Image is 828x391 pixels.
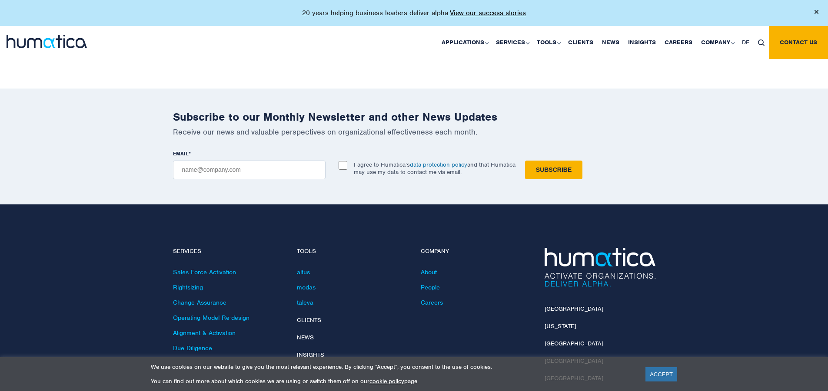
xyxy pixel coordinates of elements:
[660,26,697,59] a: Careers
[624,26,660,59] a: Insights
[545,340,603,347] a: [GEOGRAPHIC_DATA]
[173,248,284,255] h4: Services
[697,26,738,59] a: Company
[297,283,316,291] a: modas
[173,299,226,306] a: Change Assurance
[738,26,754,59] a: DE
[369,378,404,385] a: cookie policy
[437,26,492,59] a: Applications
[545,248,655,287] img: Humatica
[421,299,443,306] a: Careers
[410,161,467,168] a: data protection policy
[151,378,635,385] p: You can find out more about which cookies we are using or switch them off on our page.
[173,329,236,337] a: Alignment & Activation
[297,316,321,324] a: Clients
[173,283,203,291] a: Rightsizing
[297,351,324,358] a: Insights
[532,26,564,59] a: Tools
[173,314,249,322] a: Operating Model Re-design
[421,268,437,276] a: About
[173,161,326,179] input: name@company.com
[742,39,749,46] span: DE
[645,367,677,381] a: ACCEPT
[421,248,532,255] h4: Company
[297,248,408,255] h4: Tools
[173,150,189,157] span: EMAIL
[302,9,526,17] p: 20 years helping business leaders deliver alpha.
[339,161,347,170] input: I agree to Humatica’sdata protection policyand that Humatica may use my data to contact me via em...
[354,161,515,176] p: I agree to Humatica’s and that Humatica may use my data to contact me via email.
[758,39,765,46] img: search_icon
[151,363,635,371] p: We use cookies on our website to give you the most relevant experience. By clicking “Accept”, you...
[545,322,576,330] a: [US_STATE]
[769,26,828,59] a: Contact us
[525,161,582,179] input: Subscribe
[598,26,624,59] a: News
[297,299,313,306] a: taleva
[297,268,310,276] a: altus
[297,334,314,341] a: News
[173,127,655,137] p: Receive our news and valuable perspectives on organizational effectiveness each month.
[545,305,603,312] a: [GEOGRAPHIC_DATA]
[173,110,655,124] h2: Subscribe to our Monthly Newsletter and other News Updates
[173,268,236,276] a: Sales Force Activation
[492,26,532,59] a: Services
[173,344,212,352] a: Due Diligence
[7,35,87,48] img: logo
[564,26,598,59] a: Clients
[421,283,440,291] a: People
[450,9,526,17] a: View our success stories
